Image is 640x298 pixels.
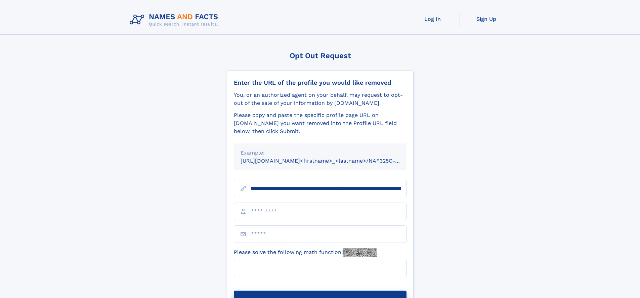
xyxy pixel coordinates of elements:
[234,248,377,257] label: Please solve the following math function:
[127,11,224,29] img: Logo Names and Facts
[406,11,460,27] a: Log In
[241,158,419,164] small: [URL][DOMAIN_NAME]<firstname>_<lastname>/NAF325G-xxxxxxxx
[234,91,407,107] div: You, or an authorized agent on your behalf, may request to opt-out of the sale of your informatio...
[241,149,400,157] div: Example:
[234,111,407,135] div: Please copy and paste the specific profile page URL on [DOMAIN_NAME] you want removed into the Pr...
[234,79,407,86] div: Enter the URL of the profile you would like removed
[460,11,513,27] a: Sign Up
[227,51,414,60] div: Opt Out Request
